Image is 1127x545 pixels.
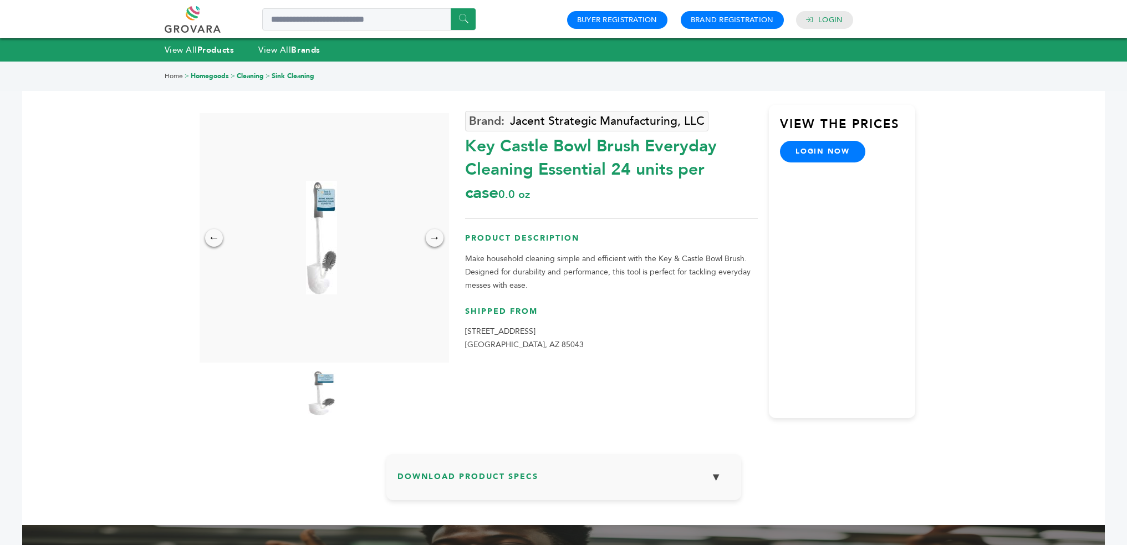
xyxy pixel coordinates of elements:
div: ← [205,229,223,247]
h3: Product Description [465,233,758,252]
input: Search a product or brand... [262,8,476,30]
h3: Shipped From [465,306,758,325]
h3: Download Product Specs [397,465,730,497]
p: Make household cleaning simple and efficient with the Key & Castle Bowl Brush. Designed for durab... [465,252,758,292]
div: → [426,229,443,247]
a: Homegoods [191,72,229,80]
div: Key Castle Bowl Brush Everyday Cleaning Essential 24 units per case [465,129,758,205]
a: Buyer Registration [577,15,657,25]
strong: Products [197,44,234,55]
strong: Brands [291,44,320,55]
img: Key & Castle Bowl Brush – Everyday Cleaning Essential 24 units per case 0.0 oz [308,371,335,415]
a: Home [165,72,183,80]
a: Sink Cleaning [272,72,314,80]
a: login now [780,141,865,162]
a: Cleaning [237,72,264,80]
button: ▼ [702,465,730,489]
span: 0.0 oz [498,187,530,202]
span: > [231,72,235,80]
a: Jacent Strategic Manufacturing, LLC [465,111,708,131]
a: Login [818,15,843,25]
img: Key & Castle Bowl Brush – Everyday Cleaning Essential 24 units per case 0.0 oz [306,181,337,294]
p: [STREET_ADDRESS] [GEOGRAPHIC_DATA], AZ 85043 [465,325,758,352]
a: Brand Registration [691,15,774,25]
a: View AllBrands [258,44,320,55]
a: View AllProducts [165,44,234,55]
h3: View the Prices [780,116,915,141]
span: > [266,72,270,80]
span: > [185,72,189,80]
